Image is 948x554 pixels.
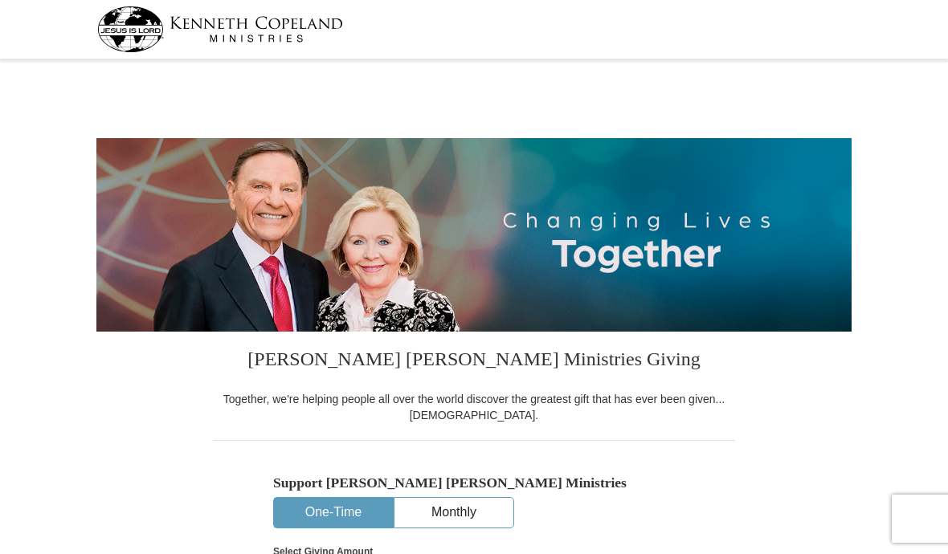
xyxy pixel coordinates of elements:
[97,6,343,52] img: kcm-header-logo.svg
[274,498,393,528] button: One-Time
[213,391,735,423] div: Together, we're helping people all over the world discover the greatest gift that has ever been g...
[394,498,513,528] button: Monthly
[273,475,675,491] h5: Support [PERSON_NAME] [PERSON_NAME] Ministries
[213,332,735,391] h3: [PERSON_NAME] [PERSON_NAME] Ministries Giving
